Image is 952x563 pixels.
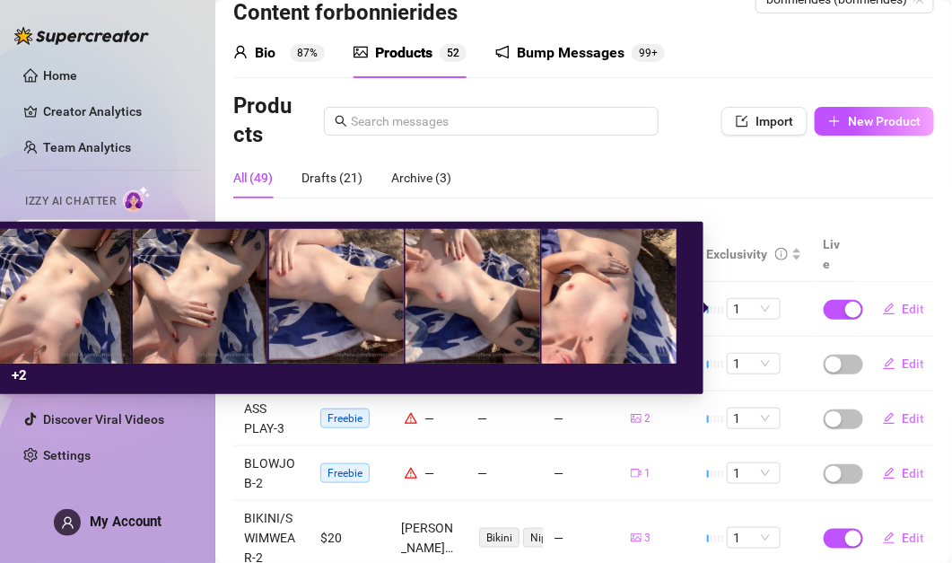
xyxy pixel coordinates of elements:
a: Home [43,68,77,83]
div: [PERSON_NAME] teases in a vibrant yellow bikini bottom and a loose green jacket, revealing her pe... [401,518,456,558]
th: Live [813,227,858,282]
span: plus [828,115,841,128]
td: ASS PLAY-3 [233,391,310,446]
span: edit [883,303,895,315]
span: Freebie [320,409,370,428]
a: Settings [43,448,91,462]
div: Bio [255,42,275,64]
span: Edit [903,466,925,480]
span: 1 [734,354,773,374]
span: picture [631,413,642,424]
span: edit [883,412,895,425]
span: 2 [453,47,459,59]
input: Search messages [351,111,648,131]
span: user [61,516,74,530]
div: — [401,463,456,483]
td: — [467,391,543,446]
button: Edit [869,404,939,433]
span: video-camera [631,468,642,479]
td: — [467,446,543,501]
span: My Account [90,514,162,530]
sup: 110 [632,44,665,62]
div: Exclusivity [707,244,768,264]
img: logo-BBDzfeDw.svg [14,27,149,45]
span: Edit [903,411,925,426]
span: notification [495,45,510,59]
div: All (49) [233,168,273,188]
button: Edit [869,523,939,552]
span: edit [883,357,895,370]
span: Bikini [479,528,520,548]
span: Izzy AI Chatter [25,193,116,210]
img: media [542,229,677,364]
span: 5 [447,47,453,59]
span: Edit [903,531,925,545]
span: Import [755,114,793,128]
img: media [406,229,540,364]
span: picture [631,532,642,543]
div: — [554,528,608,548]
span: 1 [734,409,773,428]
span: edit [883,532,895,544]
span: search [335,115,347,128]
img: AI Chatter [123,186,151,212]
h3: Products [233,92,301,150]
button: Edit [869,295,939,323]
span: edit [883,467,895,479]
span: New Product [848,114,921,128]
div: Bump Messages [517,42,624,64]
span: import [736,115,748,128]
span: 1 [645,465,651,482]
span: Nipples [523,528,574,548]
img: media [269,229,404,364]
button: Import [721,107,808,136]
span: Edit [903,302,925,316]
div: — [554,409,608,428]
strong: + 2 [12,367,27,383]
span: Freebie [320,463,370,483]
span: picture [354,45,368,59]
span: user [233,45,248,59]
div: Drafts (21) [301,168,362,188]
span: 3 [645,530,651,547]
span: Edit [903,356,925,371]
td: BLOWJOB-2 [233,446,310,501]
button: Edit [869,349,939,378]
span: 1 [734,299,773,319]
span: 1 [734,463,773,483]
sup: 87% [290,44,325,62]
a: Discover Viral Videos [43,412,164,427]
div: Products [375,42,432,64]
span: info-circle [775,248,788,260]
span: warning [405,412,417,425]
button: New Product [815,107,934,136]
span: warning [405,467,417,479]
button: Edit [869,459,939,488]
img: media [133,229,267,364]
div: — [401,409,456,428]
div: — [554,463,608,483]
div: Archive (3) [391,168,451,188]
a: Creator Analytics [43,97,187,126]
a: Team Analytics [43,140,131,154]
sup: 52 [440,44,467,62]
span: 1 [734,528,773,548]
span: 2 [645,410,651,427]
